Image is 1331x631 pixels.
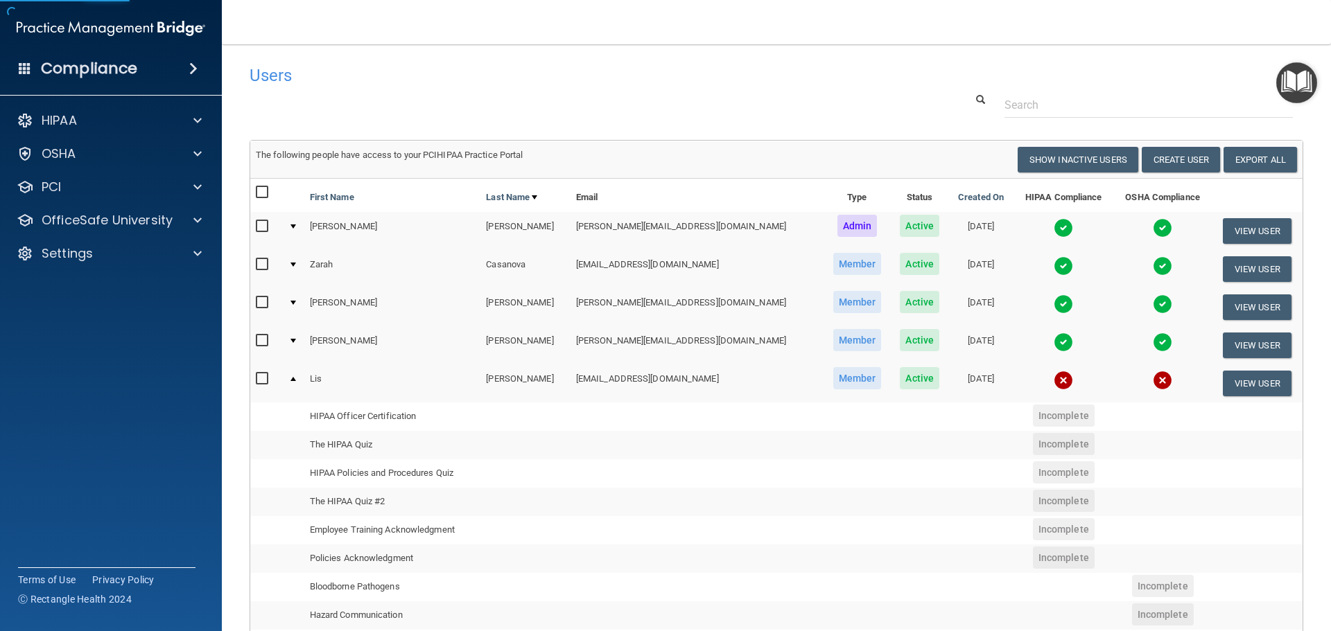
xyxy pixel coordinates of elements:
button: Open Resource Center [1276,62,1317,103]
img: tick.e7d51cea.svg [1054,294,1073,314]
td: [PERSON_NAME] [480,326,570,364]
td: [PERSON_NAME] [304,212,481,250]
span: Incomplete [1033,433,1095,455]
p: HIPAA [42,112,77,129]
td: [DATE] [948,364,1014,402]
img: tick.e7d51cea.svg [1054,218,1073,238]
td: [PERSON_NAME] [480,212,570,250]
button: View User [1223,256,1291,282]
img: tick.e7d51cea.svg [1054,256,1073,276]
td: [DATE] [948,212,1014,250]
p: OfficeSafe University [42,212,173,229]
td: [DATE] [948,250,1014,288]
th: Type [823,179,891,212]
span: Active [900,215,939,237]
a: Settings [17,245,202,262]
span: Incomplete [1132,603,1194,625]
span: Incomplete [1033,546,1095,569]
a: Created On [958,189,1004,206]
td: HIPAA Officer Certification [304,402,571,431]
span: Incomplete [1033,405,1095,427]
td: [PERSON_NAME][EMAIL_ADDRESS][DOMAIN_NAME] [571,326,824,364]
p: Settings [42,245,93,262]
a: Export All [1224,147,1297,172]
a: Terms of Use [18,573,76,587]
img: tick.e7d51cea.svg [1153,218,1172,238]
img: tick.e7d51cea.svg [1153,256,1172,276]
th: HIPAA Compliance [1014,179,1114,212]
td: Lis [304,364,481,402]
td: [PERSON_NAME][EMAIL_ADDRESS][DOMAIN_NAME] [571,212,824,250]
img: tick.e7d51cea.svg [1153,332,1172,352]
th: Status [891,179,948,212]
td: Bloodborne Pathogens [304,573,571,601]
a: OfficeSafe University [17,212,202,229]
a: Last Name [486,189,537,206]
td: Zarah [304,250,481,288]
img: cross.ca9f0e7f.svg [1054,371,1073,390]
button: Create User [1142,147,1220,172]
span: Admin [837,215,878,237]
td: The HIPAA Quiz #2 [304,488,571,516]
td: Policies Acknowledgment [304,544,571,573]
span: Member [833,291,882,313]
a: OSHA [17,145,202,162]
td: [EMAIL_ADDRESS][DOMAIN_NAME] [571,364,824,402]
span: Member [833,253,882,275]
a: First Name [310,189,354,206]
img: tick.e7d51cea.svg [1153,294,1172,314]
span: The following people have access to your PCIHIPAA Practice Portal [256,150,523,160]
input: Search [1004,92,1293,118]
span: Incomplete [1033,518,1095,540]
span: Active [900,253,939,275]
span: Incomplete [1033,461,1095,483]
td: The HIPAA Quiz [304,431,571,459]
span: Active [900,329,939,351]
img: cross.ca9f0e7f.svg [1153,371,1172,390]
h4: Users [250,66,855,85]
span: Ⓒ Rectangle Health 2024 [18,592,132,606]
p: PCI [42,179,61,195]
button: View User [1223,332,1291,358]
span: Member [833,367,882,389]
button: View User [1223,294,1291,320]
button: View User [1223,218,1291,244]
td: Casanova [480,250,570,288]
a: HIPAA [17,112,202,129]
td: Employee Training Acknowledgment [304,516,571,544]
td: [DATE] [948,288,1014,326]
td: [PERSON_NAME] [480,288,570,326]
span: Active [900,291,939,313]
h4: Compliance [41,59,137,78]
th: Email [571,179,824,212]
img: tick.e7d51cea.svg [1054,332,1073,352]
button: View User [1223,371,1291,396]
img: PMB logo [17,15,205,42]
a: Privacy Policy [92,573,155,587]
iframe: Drift Widget Chat Controller [1091,533,1314,588]
td: HIPAA Policies and Procedures Quiz [304,459,571,488]
th: OSHA Compliance [1114,179,1212,212]
td: [PERSON_NAME][EMAIL_ADDRESS][DOMAIN_NAME] [571,288,824,326]
span: Active [900,367,939,389]
td: [EMAIL_ADDRESS][DOMAIN_NAME] [571,250,824,288]
span: Member [833,329,882,351]
a: PCI [17,179,202,195]
td: [PERSON_NAME] [304,288,481,326]
button: Show Inactive Users [1018,147,1138,172]
td: Hazard Communication [304,601,571,630]
p: OSHA [42,145,76,162]
span: Incomplete [1033,490,1095,512]
td: [PERSON_NAME] [480,364,570,402]
td: [PERSON_NAME] [304,326,481,364]
td: [DATE] [948,326,1014,364]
